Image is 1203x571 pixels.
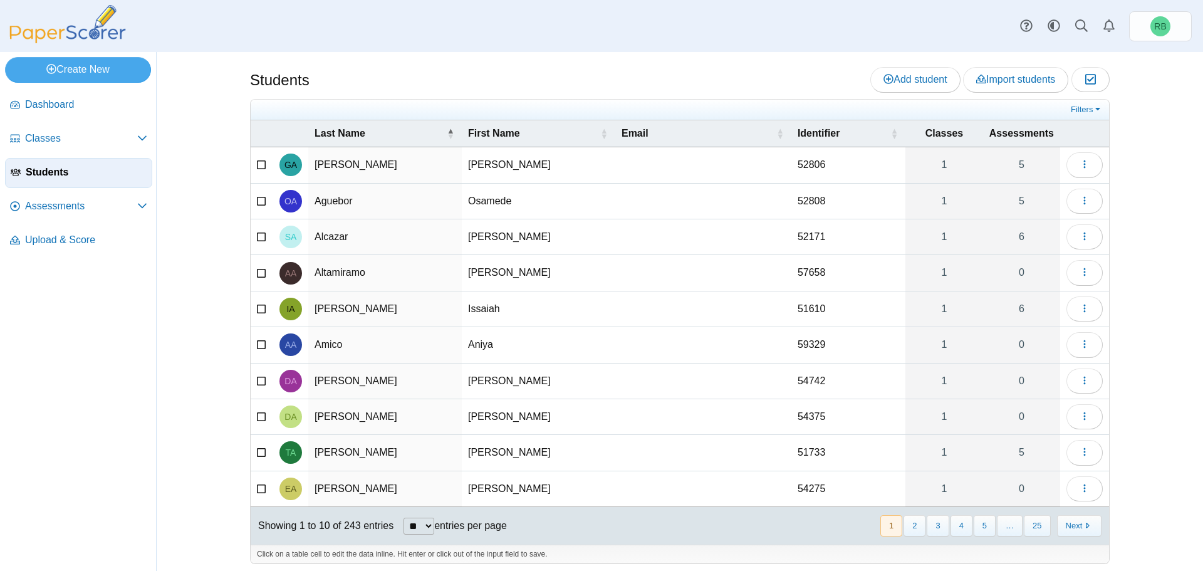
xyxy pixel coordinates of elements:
a: 5 [983,435,1060,470]
button: 2 [904,515,925,536]
div: Click on a table cell to edit the data inline. Hit enter or click out of the input field to save. [251,545,1109,563]
button: 1 [880,515,902,536]
span: Osamede Aguebor [284,197,297,206]
span: Email [622,128,648,139]
a: 1 [905,184,983,219]
td: 52806 [791,147,905,183]
a: 1 [905,364,983,399]
a: 1 [905,327,983,362]
a: Upload & Score [5,226,152,256]
span: Add student [883,74,947,85]
a: 0 [983,364,1060,399]
h1: Students [250,70,310,91]
span: Import students [976,74,1055,85]
td: [PERSON_NAME] [462,471,615,507]
a: 0 [983,327,1060,362]
span: Assessments [25,199,137,213]
td: Aguebor [308,184,462,219]
span: Last Name [315,128,365,139]
a: Create New [5,57,151,82]
button: Next [1057,515,1101,536]
a: PaperScorer [5,34,130,45]
span: Robert Bartz [1150,16,1170,36]
span: Theresa Anyanwu [286,448,296,457]
a: Assessments [5,192,152,222]
span: Last Name : Activate to invert sorting [447,120,454,147]
td: [PERSON_NAME] [308,471,462,507]
a: 1 [905,399,983,434]
td: [PERSON_NAME] [462,219,615,255]
span: Issaiah Alvarado [286,305,294,313]
td: [PERSON_NAME] [462,364,615,399]
a: 1 [905,471,983,506]
td: [PERSON_NAME] [308,364,462,399]
td: [PERSON_NAME] [462,147,615,183]
button: 4 [950,515,972,536]
a: Students [5,158,152,188]
a: Alerts [1095,13,1123,40]
td: 59329 [791,327,905,363]
td: 54742 [791,364,905,399]
td: Amico [308,327,462,363]
span: Classes [25,132,137,145]
span: Identifier [798,128,840,139]
a: 5 [983,184,1060,219]
span: Upload & Score [25,233,147,247]
td: [PERSON_NAME] [462,399,615,435]
span: Dashboard [25,98,147,112]
span: Derrow Andres [284,412,296,421]
td: Alcazar [308,219,462,255]
span: Email : Activate to sort [776,120,784,147]
a: Classes [5,124,152,154]
span: Dario Anaya [284,377,296,385]
a: 5 [983,147,1060,182]
span: Identifier : Activate to sort [890,120,898,147]
button: 3 [927,515,949,536]
td: 51610 [791,291,905,327]
div: Showing 1 to 10 of 243 entries [251,507,393,545]
a: 1 [905,255,983,290]
td: Issaiah [462,291,615,327]
a: Dashboard [5,90,152,120]
td: [PERSON_NAME] [308,147,462,183]
button: 5 [974,515,996,536]
td: 51733 [791,435,905,471]
span: Robert Bartz [1154,22,1166,31]
span: First Name : Activate to sort [600,120,608,147]
a: 6 [983,291,1060,327]
a: 6 [983,219,1060,254]
a: 0 [983,255,1060,290]
span: Classes [925,128,964,139]
img: PaperScorer [5,5,130,43]
td: Aniya [462,327,615,363]
td: Altamiramo [308,255,462,291]
a: Filters [1068,103,1106,116]
td: Osamede [462,184,615,219]
a: 0 [983,471,1060,506]
td: 57658 [791,255,905,291]
td: 52808 [791,184,905,219]
td: 54375 [791,399,905,435]
a: Add student [870,67,960,92]
a: 1 [905,435,983,470]
a: 1 [905,219,983,254]
a: 1 [905,291,983,327]
span: Emmanuel Arangoa-Polanco [285,485,297,493]
td: 52171 [791,219,905,255]
span: Assessments [989,128,1054,139]
span: First Name [468,128,520,139]
span: Students [26,165,147,179]
td: [PERSON_NAME] [462,255,615,291]
span: … [997,515,1023,536]
span: Adriana Altamiramo [285,269,297,278]
span: Samuel Alcazar [285,233,297,241]
span: George Acevedo [284,160,297,169]
td: [PERSON_NAME] [308,291,462,327]
td: [PERSON_NAME] [462,435,615,471]
label: entries per page [434,520,507,531]
td: [PERSON_NAME] [308,399,462,435]
td: 54275 [791,471,905,507]
a: Robert Bartz [1129,11,1192,41]
a: 0 [983,399,1060,434]
a: 1 [905,147,983,182]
